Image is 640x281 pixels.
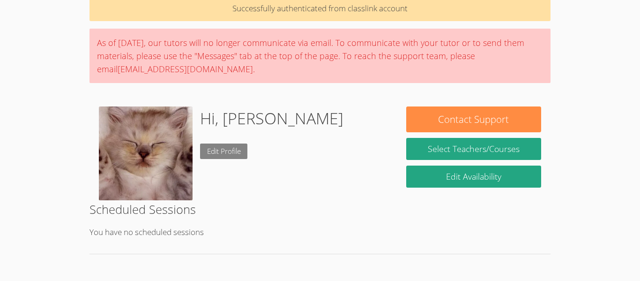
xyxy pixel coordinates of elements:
[406,106,541,132] button: Contact Support
[406,138,541,160] a: Select Teachers/Courses
[89,226,551,239] p: You have no scheduled sessions
[200,106,343,130] h1: Hi, [PERSON_NAME]
[200,144,248,159] a: Edit Profile
[89,29,551,83] div: As of [DATE], our tutors will no longer communicate via email. To communicate with your tutor or ...
[99,106,193,200] img: ScreenShot2014-06-18at3.47.03PM.webp
[89,200,551,218] h2: Scheduled Sessions
[406,166,541,188] a: Edit Availability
